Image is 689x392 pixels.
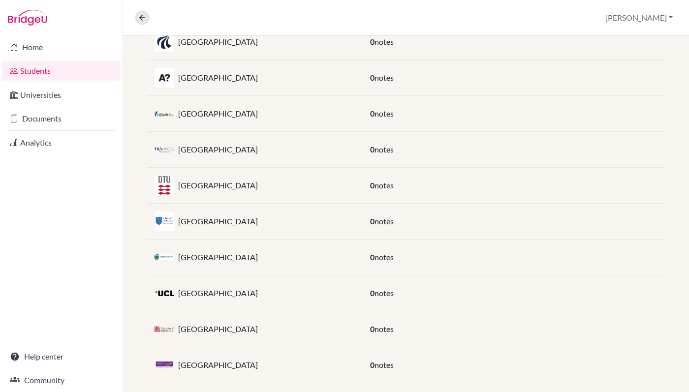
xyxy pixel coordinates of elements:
img: gb_b78_zqdlqnbz.png [155,326,174,333]
span: notes [375,145,394,154]
span: 0 [370,109,375,118]
span: 0 [370,181,375,190]
span: notes [375,181,394,190]
span: 0 [370,360,375,369]
a: Home [2,37,121,57]
span: notes [375,109,394,118]
p: [GEOGRAPHIC_DATA] [178,287,258,299]
button: [PERSON_NAME] [601,8,677,27]
a: Documents [2,109,121,128]
p: [GEOGRAPHIC_DATA] [178,108,258,120]
p: [GEOGRAPHIC_DATA] [178,359,258,371]
img: nl_tue_z0253icl.png [155,146,174,153]
span: notes [375,324,394,333]
span: notes [375,37,394,46]
img: nl_del_z3hjdhnm.png [155,110,174,118]
img: dk_aau_fc_r9inu.png [155,32,174,52]
p: [GEOGRAPHIC_DATA] [178,180,258,191]
p: [GEOGRAPHIC_DATA] [178,323,258,335]
span: notes [375,73,394,82]
img: ie_tcd_3wam82nr.jpeg [155,211,174,231]
span: notes [375,252,394,262]
span: 0 [370,37,375,46]
p: [GEOGRAPHIC_DATA] [178,215,258,227]
span: 0 [370,288,375,298]
span: notes [375,288,394,298]
span: 0 [370,216,375,226]
span: 0 [370,145,375,154]
a: Analytics [2,133,121,152]
a: Help center [2,347,121,366]
span: 0 [370,324,375,333]
span: notes [375,216,394,226]
p: [GEOGRAPHIC_DATA] [178,144,258,155]
p: [GEOGRAPHIC_DATA] [178,36,258,48]
span: 0 [370,73,375,82]
p: [GEOGRAPHIC_DATA] [178,72,258,84]
span: notes [375,360,394,369]
p: [GEOGRAPHIC_DATA] [178,251,258,263]
img: Bridge-U [8,10,47,26]
img: fi_aal_v9ggys01.jpeg [155,68,174,88]
img: gb_u80_k_0s28jx.png [155,290,174,296]
a: Students [2,61,121,81]
a: Community [2,370,121,390]
a: Universities [2,85,121,105]
span: 0 [370,252,375,262]
img: ie_ucd_11chb4vc.jpeg [155,254,174,260]
img: gb_m20_yqkc7cih.png [155,362,174,369]
img: dk_dtu_e34npml9.jpeg [155,176,174,195]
